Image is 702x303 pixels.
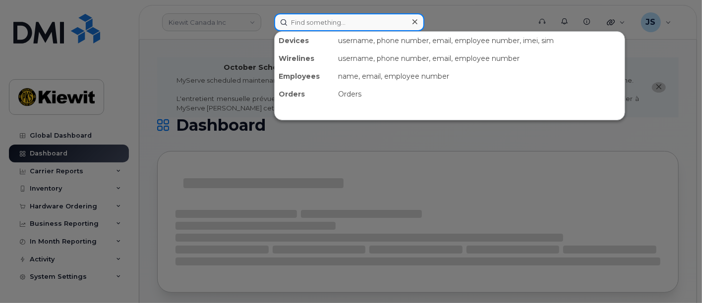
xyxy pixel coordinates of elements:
[334,32,625,50] div: username, phone number, email, employee number, imei, sim
[275,32,334,50] div: Devices
[275,67,334,85] div: Employees
[275,85,334,103] div: Orders
[334,67,625,85] div: name, email, employee number
[334,50,625,67] div: username, phone number, email, employee number
[334,85,625,103] div: Orders
[275,50,334,67] div: Wirelines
